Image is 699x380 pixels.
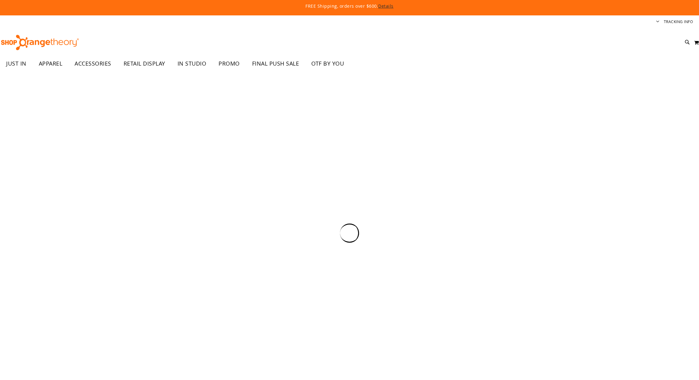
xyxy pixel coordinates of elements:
span: OTF BY YOU [311,57,344,71]
a: APPAREL [33,57,69,71]
a: IN STUDIO [171,57,213,71]
a: Tracking Info [664,19,693,24]
a: Details [378,3,394,9]
span: APPAREL [39,57,63,71]
p: FREE Shipping, orders over $600. [165,3,534,9]
span: IN STUDIO [178,57,206,71]
a: FINAL PUSH SALE [246,57,305,71]
span: JUST IN [6,57,27,71]
span: PROMO [219,57,240,71]
span: ACCESSORIES [75,57,111,71]
span: RETAIL DISPLAY [124,57,165,71]
a: ACCESSORIES [68,57,117,71]
a: PROMO [212,57,246,71]
a: RETAIL DISPLAY [117,57,171,71]
button: Account menu [656,19,659,25]
span: FINAL PUSH SALE [252,57,299,71]
a: OTF BY YOU [305,57,350,71]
